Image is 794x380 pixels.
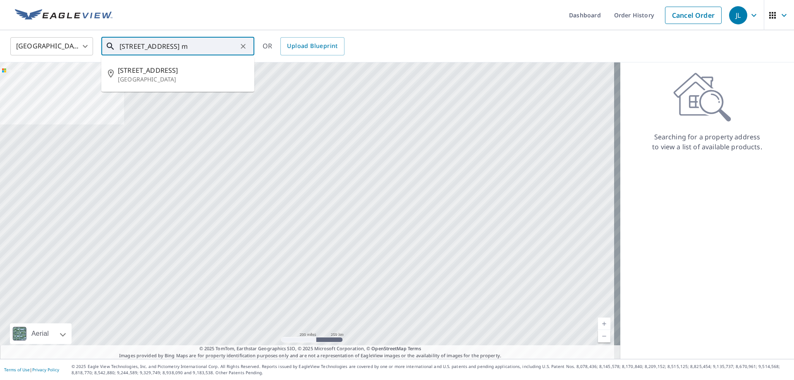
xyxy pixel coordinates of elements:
[32,367,59,373] a: Privacy Policy
[652,132,763,152] p: Searching for a property address to view a list of available products.
[598,318,610,330] a: Current Level 5, Zoom In
[287,41,337,51] span: Upload Blueprint
[199,345,421,352] span: © 2025 TomTom, Earthstar Geographics SIO, © 2025 Microsoft Corporation, ©
[118,65,248,75] span: [STREET_ADDRESS]
[408,345,421,351] a: Terms
[4,367,30,373] a: Terms of Use
[263,37,344,55] div: OR
[10,35,93,58] div: [GEOGRAPHIC_DATA]
[118,75,248,84] p: [GEOGRAPHIC_DATA]
[10,323,72,344] div: Aerial
[120,35,237,58] input: Search by address or latitude-longitude
[4,367,59,372] p: |
[371,345,406,351] a: OpenStreetMap
[280,37,344,55] a: Upload Blueprint
[665,7,722,24] a: Cancel Order
[15,9,112,22] img: EV Logo
[29,323,51,344] div: Aerial
[237,41,249,52] button: Clear
[72,363,790,376] p: © 2025 Eagle View Technologies, Inc. and Pictometry International Corp. All Rights Reserved. Repo...
[729,6,747,24] div: JL
[598,330,610,342] a: Current Level 5, Zoom Out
